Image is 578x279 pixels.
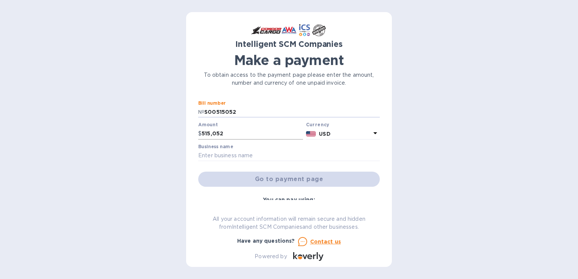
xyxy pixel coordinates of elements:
p: $ [198,130,202,138]
input: 0.00 [202,128,303,139]
label: Bill number [198,101,225,105]
p: All your account information will remain secure and hidden from Intelligent SCM Companies and oth... [198,215,380,231]
input: Enter bill number [204,107,380,118]
b: Currency [306,122,329,127]
u: Contact us [310,239,341,245]
input: Enter business name [198,150,380,161]
b: You can pay using: [263,197,315,203]
p: № [198,108,204,116]
label: Amount [198,123,218,127]
b: USD [319,131,330,137]
b: Have any questions? [237,238,295,244]
p: To obtain access to the payment page please enter the amount, number and currency of one unpaid i... [198,71,380,87]
h1: Make a payment [198,52,380,68]
label: Business name [198,144,233,149]
img: USD [306,131,316,136]
b: Intelligent SCM Companies [235,39,343,49]
p: Powered by [255,253,287,260]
